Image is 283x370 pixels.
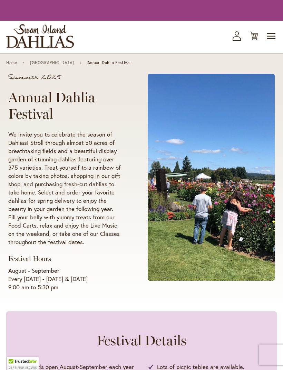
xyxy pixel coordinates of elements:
h2: Festival Details [20,332,263,349]
span: Annual Dahlia Festival [87,60,131,65]
p: Summer 2025 [8,74,121,81]
div: TrustedSite Certified [7,357,39,370]
p: August - September Every [DATE] - [DATE] & [DATE] 9:00 am to 5:30 pm [8,267,121,291]
a: store logo [6,24,74,48]
h3: Festival Hours [8,254,121,263]
a: [GEOGRAPHIC_DATA] [30,60,74,65]
a: Home [6,60,17,65]
p: We invite you to celebrate the season of Dahlias! Stroll through almost 50 acres of breathtaking ... [8,130,121,246]
h1: Annual Dahlia Festival [8,89,121,122]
